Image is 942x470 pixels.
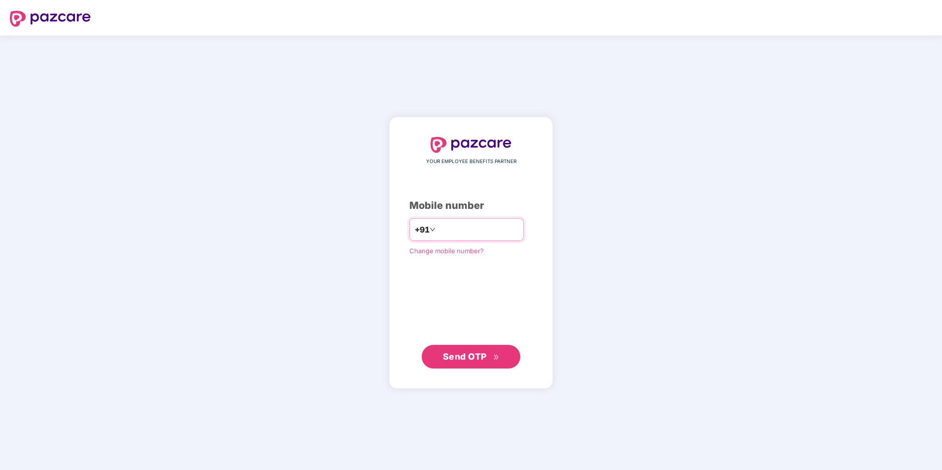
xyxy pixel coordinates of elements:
[443,351,487,362] span: Send OTP
[422,345,520,369] button: Send OTPdouble-right
[409,247,484,255] a: Change mobile number?
[431,137,511,153] img: logo
[415,224,430,236] span: +91
[430,227,435,233] span: down
[493,354,500,361] span: double-right
[426,158,516,166] span: YOUR EMPLOYEE BENEFITS PARTNER
[409,198,533,213] div: Mobile number
[10,11,91,27] img: logo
